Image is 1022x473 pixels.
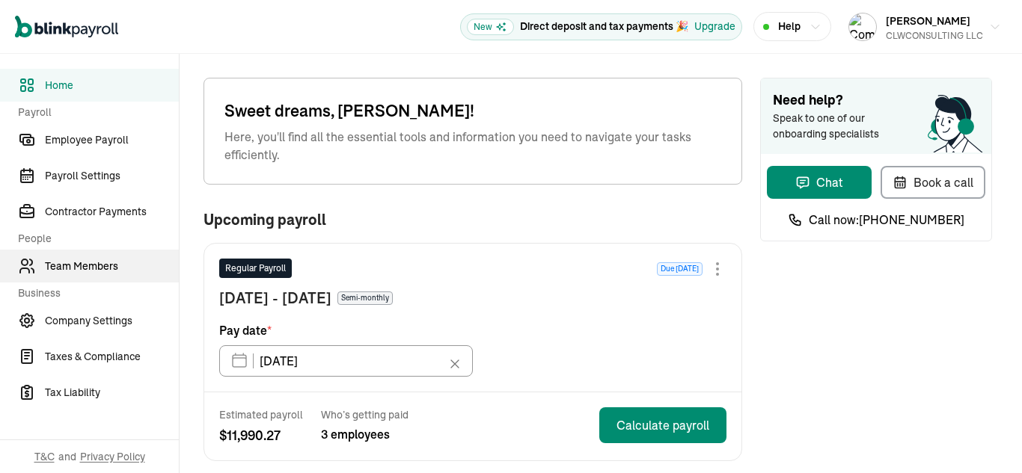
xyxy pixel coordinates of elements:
span: [PERSON_NAME] [886,14,970,28]
button: Calculate payroll [599,407,726,443]
div: Book a call [893,173,973,191]
span: Business [18,285,170,301]
span: Tax Liability [45,385,179,401]
button: Book a call [881,166,985,199]
span: Regular Payroll [225,262,286,275]
iframe: Chat Widget [947,401,1022,473]
span: Here, you'll find all the essential tools and information you need to navigate your tasks efficie... [224,128,721,164]
button: Company logo[PERSON_NAME]CLWCONSULTING LLC [842,8,1007,46]
span: Sweet dreams, [PERSON_NAME]! [224,99,721,123]
button: Upgrade [694,19,735,34]
button: Help [753,12,831,41]
span: Taxes & Compliance [45,349,179,365]
span: T&C [34,449,55,464]
span: People [18,231,170,247]
span: [DATE] - [DATE] [219,287,331,309]
span: Pay date [219,321,272,339]
span: Employee Payroll [45,132,179,148]
img: Company logo [849,13,876,40]
div: Chat [795,173,843,191]
span: Estimated payroll [219,407,303,422]
span: New [467,19,514,35]
span: Team Members [45,259,179,274]
button: Chat [767,166,872,199]
span: Home [45,78,179,93]
span: Need help? [773,90,979,111]
span: Payroll Settings [45,168,179,184]
span: Speak to one of our onboarding specialists [773,111,900,142]
span: Help [778,19,801,34]
span: $ 11,990.27 [219,425,303,445]
div: CLWCONSULTING LLC [886,29,983,43]
span: Privacy Policy [80,449,145,464]
span: Due [DATE] [657,262,703,276]
span: Semi-monthly [337,291,393,305]
span: Company Settings [45,313,179,329]
span: Payroll [18,105,170,120]
span: 3 employees [321,425,409,443]
input: XX/XX/XX [219,345,473,377]
nav: Global [15,5,118,49]
span: Who’s getting paid [321,407,409,422]
span: Upcoming payroll [204,211,326,228]
span: Call now: [PHONE_NUMBER] [809,211,964,229]
span: Contractor Payments [45,204,179,220]
p: Direct deposit and tax payments 🎉 [520,19,688,34]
